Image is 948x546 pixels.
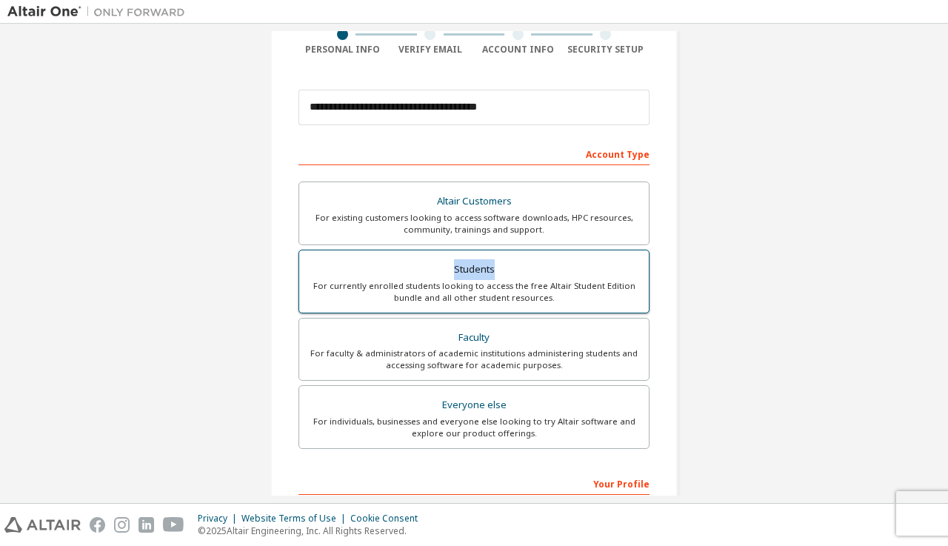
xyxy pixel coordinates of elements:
[198,513,241,525] div: Privacy
[198,525,427,537] p: © 2025 Altair Engineering, Inc. All Rights Reserved.
[308,347,640,371] div: For faculty & administrators of academic institutions administering students and accessing softwa...
[308,395,640,416] div: Everyone else
[114,517,130,533] img: instagram.svg
[308,259,640,280] div: Students
[308,280,640,304] div: For currently enrolled students looking to access the free Altair Student Edition bundle and all ...
[298,44,387,56] div: Personal Info
[7,4,193,19] img: Altair One
[138,517,154,533] img: linkedin.svg
[308,416,640,439] div: For individuals, businesses and everyone else looking to try Altair software and explore our prod...
[308,191,640,212] div: Altair Customers
[308,327,640,348] div: Faculty
[350,513,427,525] div: Cookie Consent
[4,517,81,533] img: altair_logo.svg
[562,44,650,56] div: Security Setup
[298,142,650,165] div: Account Type
[90,517,105,533] img: facebook.svg
[163,517,184,533] img: youtube.svg
[241,513,350,525] div: Website Terms of Use
[298,471,650,495] div: Your Profile
[474,44,562,56] div: Account Info
[308,212,640,236] div: For existing customers looking to access software downloads, HPC resources, community, trainings ...
[387,44,475,56] div: Verify Email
